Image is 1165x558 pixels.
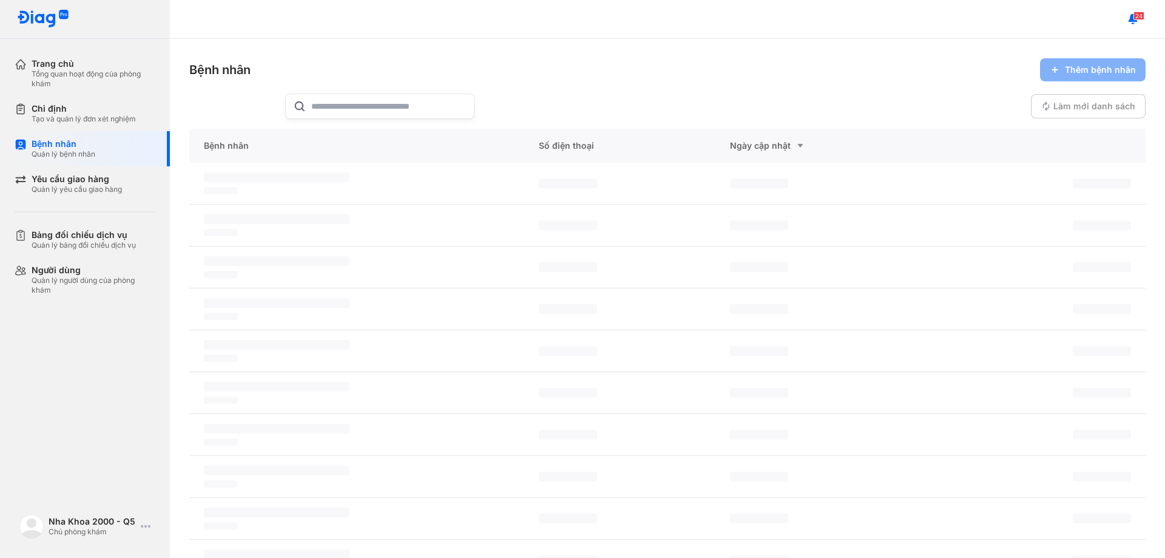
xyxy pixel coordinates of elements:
span: ‌ [204,187,238,194]
span: ‌ [204,355,238,362]
span: ‌ [539,430,597,440]
span: ‌ [730,220,788,230]
span: ‌ [539,220,597,230]
button: Làm mới danh sách [1031,94,1146,118]
span: ‌ [730,514,788,523]
div: Chỉ định [32,103,136,114]
div: Tạo và quản lý đơn xét nghiệm [32,114,136,124]
div: Bệnh nhân [189,129,524,163]
span: ‌ [204,172,349,182]
span: ‌ [539,388,597,398]
span: ‌ [204,340,349,350]
div: Bệnh nhân [32,138,95,149]
img: logo [19,514,44,539]
span: ‌ [730,179,788,188]
span: ‌ [204,271,238,278]
span: ‌ [730,388,788,398]
span: ‌ [204,438,238,446]
span: ‌ [539,262,597,272]
span: ‌ [1073,220,1131,230]
div: Số điện thoại [524,129,715,163]
span: ‌ [204,382,349,392]
div: Ngày cập nhật [730,138,892,153]
span: Thêm bệnh nhân [1065,64,1136,75]
span: ‌ [730,430,788,440]
span: ‌ [1073,388,1131,398]
span: ‌ [539,304,597,314]
span: ‌ [1073,179,1131,188]
div: Bệnh nhân [189,61,251,78]
div: Bảng đối chiếu dịch vụ [32,230,136,240]
button: Thêm bệnh nhân [1040,58,1146,81]
span: ‌ [539,346,597,356]
span: ‌ [1073,346,1131,356]
img: logo [17,10,69,29]
div: Người dùng [32,265,155,276]
span: ‌ [204,214,349,224]
div: Quản lý yêu cầu giao hàng [32,185,122,194]
span: ‌ [1073,262,1131,272]
span: ‌ [204,424,349,434]
span: ‌ [204,229,238,236]
div: Quản lý người dùng của phòng khám [32,276,155,295]
span: ‌ [1073,430,1131,440]
span: ‌ [204,313,238,320]
div: Quản lý bảng đối chiếu dịch vụ [32,240,136,250]
span: ‌ [730,346,788,356]
span: 24 [1133,12,1144,20]
div: Tổng quan hoạt động của phòng khám [32,69,155,89]
span: ‌ [539,179,597,188]
div: Nha Khoa 2000 - Q5 [49,516,136,527]
span: ‌ [539,514,597,523]
span: ‌ [1073,472,1131,481]
span: Làm mới danh sách [1053,101,1135,112]
span: ‌ [204,396,238,404]
div: Trang chủ [32,58,155,69]
span: ‌ [1073,514,1131,523]
div: Yêu cầu giao hàng [32,174,122,185]
span: ‌ [204,256,349,266]
span: ‌ [204,522,238,529]
span: ‌ [204,480,238,488]
span: ‌ [730,472,788,481]
span: ‌ [204,298,349,308]
span: ‌ [204,508,349,517]
div: Chủ phòng khám [49,527,136,537]
span: ‌ [730,304,788,314]
span: ‌ [204,466,349,475]
span: ‌ [730,262,788,272]
div: Quản lý bệnh nhân [32,149,95,159]
span: ‌ [539,472,597,481]
span: ‌ [1073,304,1131,314]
